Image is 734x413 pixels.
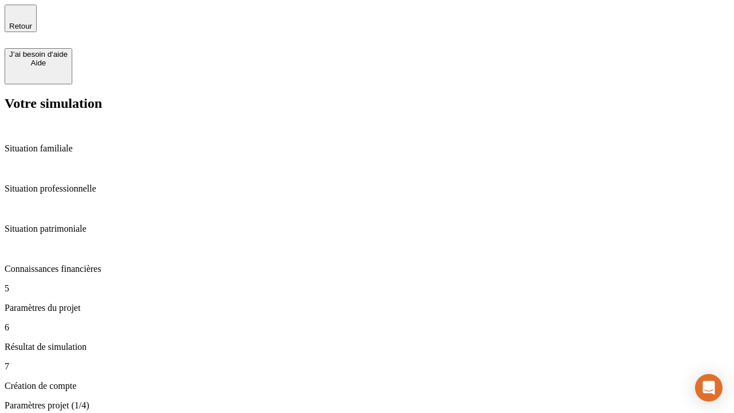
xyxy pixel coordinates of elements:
button: J’ai besoin d'aideAide [5,48,72,84]
p: Situation familiale [5,143,729,154]
p: 6 [5,322,729,333]
p: Résultat de simulation [5,342,729,352]
p: 5 [5,283,729,294]
p: Situation professionnelle [5,184,729,194]
p: 7 [5,361,729,372]
div: Aide [9,59,68,67]
h2: Votre simulation [5,96,729,111]
p: Paramètres du projet [5,303,729,313]
p: Paramètres projet (1/4) [5,400,729,411]
div: Open Intercom Messenger [695,374,723,402]
p: Création de compte [5,381,729,391]
p: Situation patrimoniale [5,224,729,234]
button: Retour [5,5,37,32]
span: Retour [9,22,32,30]
p: Connaissances financières [5,264,729,274]
div: J’ai besoin d'aide [9,50,68,59]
